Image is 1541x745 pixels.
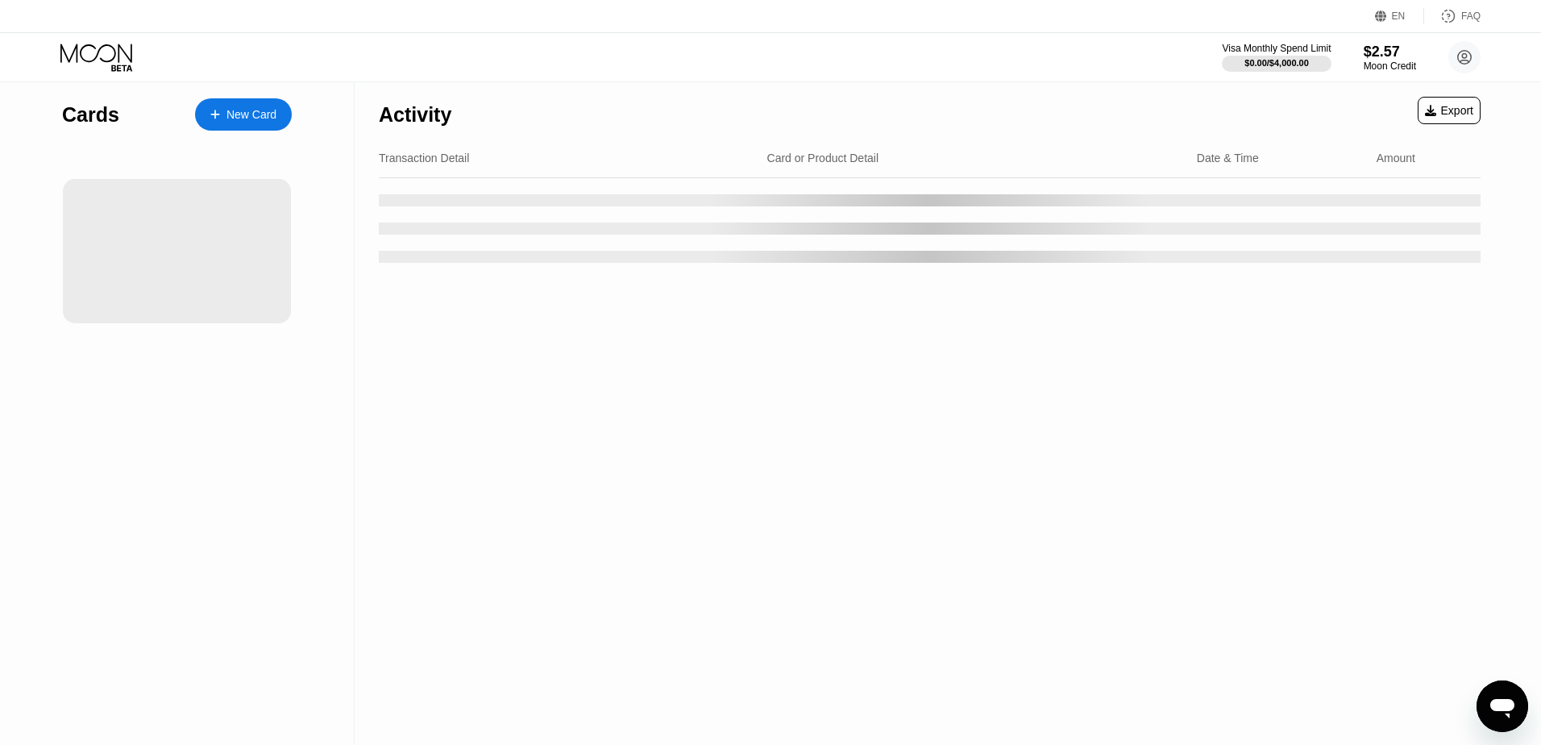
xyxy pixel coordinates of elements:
div: Card or Product Detail [767,152,879,164]
div: $2.57 [1364,44,1416,60]
div: Export [1425,104,1473,117]
div: Moon Credit [1364,60,1416,72]
div: Cards [62,103,119,127]
div: FAQ [1424,8,1481,24]
div: Visa Monthly Spend Limit$0.00/$4,000.00 [1222,43,1331,72]
div: $2.57Moon Credit [1364,44,1416,72]
div: EN [1375,8,1424,24]
div: New Card [226,108,276,122]
div: Transaction Detail [379,152,469,164]
div: Date & Time [1197,152,1259,164]
div: $0.00 / $4,000.00 [1244,58,1309,68]
iframe: Button to launch messaging window [1477,680,1528,732]
div: Activity [379,103,451,127]
div: Export [1418,97,1481,124]
div: Visa Monthly Spend Limit [1222,43,1331,54]
div: FAQ [1461,10,1481,22]
div: New Card [195,98,292,131]
div: EN [1392,10,1406,22]
div: Amount [1377,152,1415,164]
